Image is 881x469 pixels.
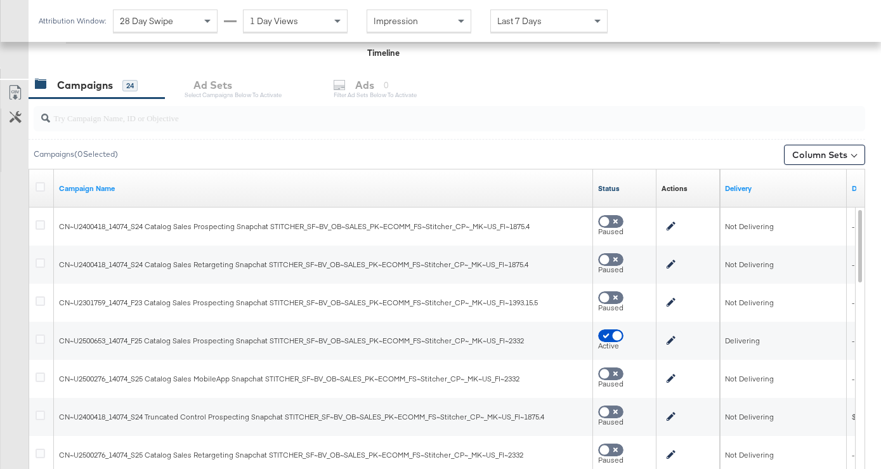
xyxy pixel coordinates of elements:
[725,298,842,308] div: Not Delivering
[120,15,173,27] span: 28 Day Swipe
[374,15,418,27] span: Impression
[852,336,854,345] span: -
[598,417,651,427] div: Paused
[725,450,842,460] div: Not Delivering
[852,412,881,421] span: $3,087.00
[598,455,651,465] div: Paused
[598,379,651,389] div: Paused
[50,101,792,126] input: Try Campaign Name, ID or Objective
[57,78,113,93] div: Campaigns
[367,47,400,59] div: Timeline
[852,450,854,459] span: -
[852,298,854,307] span: -
[598,303,651,313] div: Paused
[59,374,519,383] span: CN~U2500276_14074_S25 Catalog Sales MobileApp Snapchat STITCHER_SF~BV_OB~SALES_PK~ECOMM_FS~Stitch...
[662,183,688,194] div: Actions
[598,227,651,237] div: Paused
[725,412,842,422] div: Not Delivering
[38,17,107,25] div: Attribution Window:
[725,260,842,270] div: Not Delivering
[122,80,138,91] div: 24
[598,183,651,194] a: Shows the current state of your Ad Campaign.
[725,183,842,194] a: Reflects the ability of your Ad Campaign to achieve delivery based on ad states, schedule and bud...
[662,183,688,194] a: Actions for the Campaign.
[852,374,854,383] span: -
[34,149,118,160] div: Campaigns ( 0 Selected)
[725,374,842,384] div: Not Delivering
[59,450,523,459] span: CN~U2500276_14074_S25 Catalog Sales Retargeting Snapchat STITCHER_SF~BV_OB~SALES_PK~ECOMM_FS~Stit...
[497,15,542,27] span: Last 7 Days
[598,341,651,351] div: Active
[784,145,865,165] button: Column Sets
[250,15,298,27] span: 1 Day Views
[59,298,538,307] span: CN~U2301759_14074_F23 Catalog Sales Prospecting Snapchat STITCHER_SF~BV_OB~SALES_PK~ECOMM_FS~Stit...
[59,336,524,345] span: CN~U2500653_14074_F25 Catalog Sales Prospecting Snapchat STITCHER_SF~BV_OB~SALES_PK~ECOMM_FS~Stit...
[725,221,842,232] div: Not Delivering
[598,265,651,275] div: Paused
[59,260,528,269] span: CN~U2400418_14074_S24 Catalog Sales Retargeting Snapchat STITCHER_SF~BV_OB~SALES_PK~ECOMM_FS~Stit...
[852,260,854,269] span: -
[59,183,588,194] a: Your campaign name.
[59,221,530,231] span: CN~U2400418_14074_S24 Catalog Sales Prospecting Snapchat STITCHER_SF~BV_OB~SALES_PK~ECOMM_FS~Stit...
[852,221,854,231] span: -
[725,336,842,346] div: Delivering
[59,412,544,421] span: CN~U2400418_14074_S24 Truncated Control Prospecting Snapchat STITCHER_SF~BV_OB~SALES_PK~ECOMM_FS~...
